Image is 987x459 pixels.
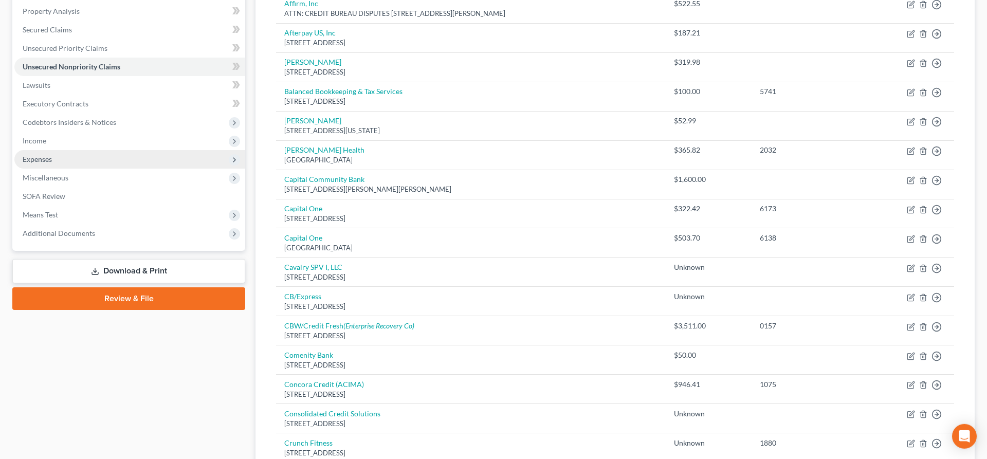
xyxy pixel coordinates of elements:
a: [PERSON_NAME] [284,58,341,66]
a: CBW/Credit Fresh(Enterprise Recovery Co) [284,321,414,330]
span: Codebtors Insiders & Notices [23,118,116,126]
span: SOFA Review [23,192,65,200]
a: Capital One [284,233,322,242]
a: Review & File [12,287,245,310]
div: $100.00 [674,86,743,97]
a: Crunch Fitness [284,438,333,447]
a: Capital Community Bank [284,175,364,183]
div: 1075 [760,379,855,390]
a: Lawsuits [14,76,245,95]
span: Additional Documents [23,229,95,237]
a: Concora Credit (ACIMA) [284,380,364,389]
div: $322.42 [674,204,743,214]
span: Unsecured Nonpriority Claims [23,62,120,71]
a: Unsecured Nonpriority Claims [14,58,245,76]
div: [GEOGRAPHIC_DATA] [284,155,657,165]
div: [STREET_ADDRESS] [284,302,657,311]
div: [STREET_ADDRESS][PERSON_NAME][PERSON_NAME] [284,185,657,194]
a: [PERSON_NAME] Health [284,145,364,154]
div: [STREET_ADDRESS] [284,390,657,399]
div: ATTN: CREDIT BUREAU DISPUTES [STREET_ADDRESS][PERSON_NAME] [284,9,657,19]
div: $319.98 [674,57,743,67]
div: [STREET_ADDRESS] [284,97,657,106]
div: $946.41 [674,379,743,390]
div: Open Intercom Messenger [952,424,977,449]
div: $1,600.00 [674,174,743,185]
div: [STREET_ADDRESS] [284,67,657,77]
div: $187.21 [674,28,743,38]
a: Download & Print [12,259,245,283]
div: [STREET_ADDRESS] [284,448,657,458]
div: [STREET_ADDRESS] [284,419,657,429]
a: Afterpay US, Inc [284,28,336,37]
a: Property Analysis [14,2,245,21]
div: 0157 [760,321,855,331]
a: Comenity Bank [284,351,333,359]
div: Unknown [674,262,743,272]
div: $50.00 [674,350,743,360]
a: [PERSON_NAME] [284,116,341,125]
div: [STREET_ADDRESS] [284,38,657,48]
span: Property Analysis [23,7,80,15]
span: Income [23,136,46,145]
div: 6173 [760,204,855,214]
a: Consolidated Credit Solutions [284,409,380,418]
div: $503.70 [674,233,743,243]
div: $3,511.00 [674,321,743,331]
div: Unknown [674,291,743,302]
div: 5741 [760,86,855,97]
span: Expenses [23,155,52,163]
a: Secured Claims [14,21,245,39]
div: 2032 [760,145,855,155]
span: Lawsuits [23,81,50,89]
span: Means Test [23,210,58,219]
div: Unknown [674,438,743,448]
div: [STREET_ADDRESS] [284,331,657,341]
a: Unsecured Priority Claims [14,39,245,58]
span: Unsecured Priority Claims [23,44,107,52]
span: Miscellaneous [23,173,68,182]
a: Capital One [284,204,322,213]
a: CB/Express [284,292,321,301]
div: [STREET_ADDRESS][US_STATE] [284,126,657,136]
a: Executory Contracts [14,95,245,113]
div: [GEOGRAPHIC_DATA] [284,243,657,253]
span: Secured Claims [23,25,72,34]
a: Balanced Bookkeeping & Tax Services [284,87,403,96]
a: SOFA Review [14,187,245,206]
div: [STREET_ADDRESS] [284,214,657,224]
div: 6138 [760,233,855,243]
div: Unknown [674,409,743,419]
i: (Enterprise Recovery Co) [343,321,414,330]
div: $365.82 [674,145,743,155]
div: 1880 [760,438,855,448]
div: [STREET_ADDRESS] [284,272,657,282]
div: [STREET_ADDRESS] [284,360,657,370]
span: Executory Contracts [23,99,88,108]
a: Cavalry SPV I, LLC [284,263,342,271]
div: $52.99 [674,116,743,126]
